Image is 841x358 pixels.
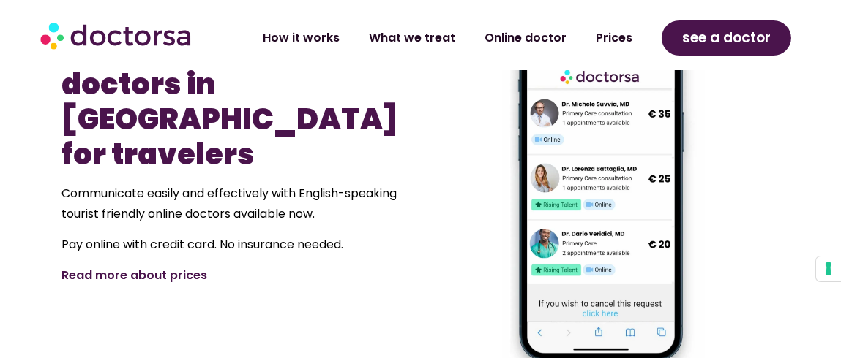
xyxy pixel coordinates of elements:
[470,21,581,55] a: Online doctor
[62,235,414,255] p: Pay online with credit card. No insurance needed.
[62,28,399,175] b: English-speaking doctors in [GEOGRAPHIC_DATA] for travelers
[62,267,208,283] a: Read more about prices
[228,21,647,55] nav: Menu
[581,21,647,55] a: Prices
[248,21,354,55] a: How it works
[62,183,414,224] p: Communicate easily and effectively with English-speaking tourist friendly online doctors availabl...
[816,256,841,281] button: Your consent preferences for tracking technologies
[682,26,771,50] span: see a doctor
[354,21,470,55] a: What we treat
[662,20,791,56] a: see a doctor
